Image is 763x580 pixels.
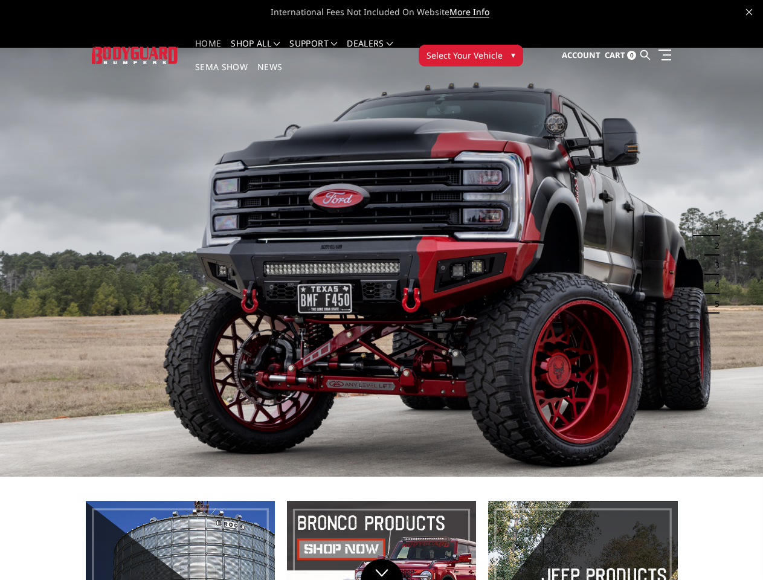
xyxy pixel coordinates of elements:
button: 4 of 5 [707,275,720,294]
a: Account [562,39,600,72]
a: SEMA Show [195,63,248,86]
img: BODYGUARD BUMPERS [92,47,178,63]
span: Select Your Vehicle [427,49,503,62]
button: 2 of 5 [707,236,720,256]
a: Support [289,39,337,63]
a: Dealers [347,39,393,63]
a: More Info [449,6,489,18]
a: News [257,63,282,86]
button: 1 of 5 [707,217,720,236]
button: 3 of 5 [707,256,720,275]
a: Home [195,39,221,63]
iframe: Chat Widget [703,522,763,580]
button: Select Your Vehicle [419,45,523,66]
span: Account [562,50,600,60]
a: shop all [231,39,280,63]
span: 0 [627,51,636,60]
a: Cart 0 [605,39,636,72]
span: Cart [605,50,625,60]
span: ▾ [511,48,515,61]
button: 5 of 5 [707,294,720,314]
